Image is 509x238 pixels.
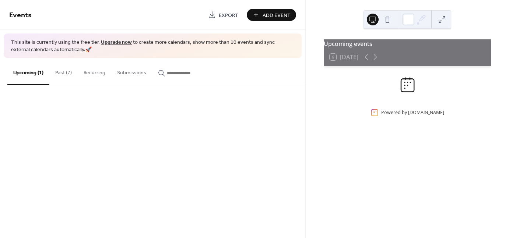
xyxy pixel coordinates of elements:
[111,58,152,84] button: Submissions
[408,109,444,116] a: [DOMAIN_NAME]
[203,9,244,21] a: Export
[247,9,296,21] button: Add Event
[101,38,132,47] a: Upgrade now
[11,39,294,53] span: This site is currently using the free tier. to create more calendars, show more than 10 events an...
[263,11,291,19] span: Add Event
[49,58,78,84] button: Past (7)
[9,8,32,22] span: Events
[78,58,111,84] button: Recurring
[381,109,444,116] div: Powered by
[219,11,238,19] span: Export
[7,58,49,85] button: Upcoming (1)
[324,39,491,48] div: Upcoming events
